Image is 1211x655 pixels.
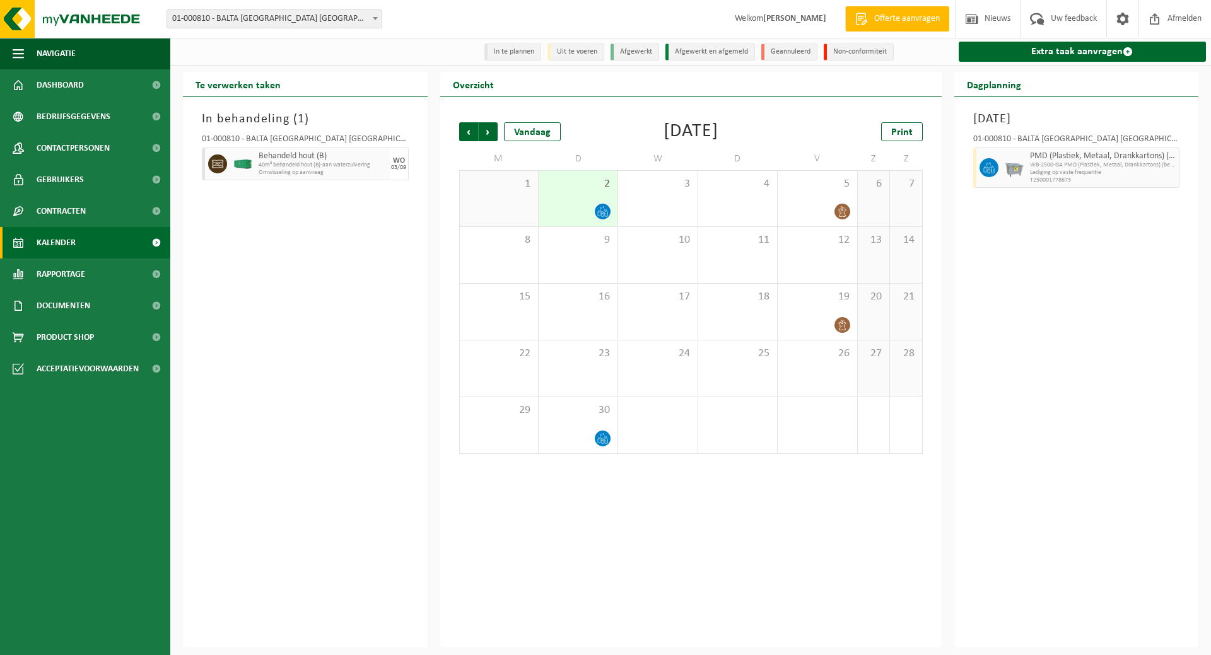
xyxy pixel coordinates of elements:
a: Extra taak aanvragen [959,42,1207,62]
td: M [459,148,539,170]
span: Navigatie [37,38,76,69]
span: 1 [298,113,305,125]
span: Product Shop [37,322,94,353]
span: Documenten [37,290,90,322]
span: 12 [784,233,850,247]
td: Z [858,148,890,170]
span: 22 [466,347,532,361]
img: HK-XC-40-GN-00 [233,159,252,169]
span: Behandeld hout (B) [259,151,387,161]
span: Contactpersonen [37,132,110,164]
span: 18 [705,290,771,304]
span: 8 [466,233,532,247]
span: 19 [784,290,850,304]
span: 9 [545,233,611,247]
li: Geannuleerd [761,43,817,61]
span: 29 [466,403,532,417]
li: Uit te voeren [547,43,604,61]
span: 25 [705,347,771,361]
span: Omwisseling op aanvraag [259,169,387,177]
li: In te plannen [484,43,541,61]
span: 2 [545,177,611,191]
span: Rapportage [37,258,85,290]
span: 1 [466,177,532,191]
span: Gebruikers [37,164,84,195]
span: Lediging op vaste frequentie [1030,169,1176,177]
span: 28 [896,347,915,361]
h2: Overzicht [440,72,506,96]
span: 01-000810 - BALTA OUDENAARDE NV - OUDENAARDE [167,9,382,28]
td: D [698,148,778,170]
a: Print [881,122,923,141]
span: 13 [864,233,883,247]
span: Print [891,127,913,137]
span: 20 [864,290,883,304]
span: PMD (Plastiek, Metaal, Drankkartons) (bedrijven) [1030,151,1176,161]
span: 14 [896,233,915,247]
span: 21 [896,290,915,304]
img: WB-2500-GAL-GY-01 [1005,158,1024,177]
div: 03/09 [391,165,406,171]
li: Non-conformiteit [824,43,894,61]
span: 17 [624,290,691,304]
span: 40m³ behandeld hout (B)-aan waterzuivering [259,161,387,169]
div: Vandaag [504,122,561,141]
span: Dashboard [37,69,84,101]
span: 6 [864,177,883,191]
div: [DATE] [664,122,718,141]
span: T250001778673 [1030,177,1176,184]
span: 3 [624,177,691,191]
h2: Dagplanning [954,72,1034,96]
td: D [539,148,618,170]
span: WB-2500-GA PMD (Plastiek, Metaal, Drankkartons) (bedrijven) [1030,161,1176,169]
span: Acceptatievoorwaarden [37,353,139,385]
span: 5 [784,177,850,191]
span: 4 [705,177,771,191]
div: WO [393,157,405,165]
h2: Te verwerken taken [183,72,293,96]
span: 26 [784,347,850,361]
span: 23 [545,347,611,361]
div: 01-000810 - BALTA [GEOGRAPHIC_DATA] [GEOGRAPHIC_DATA] - [GEOGRAPHIC_DATA] [973,135,1180,148]
td: V [778,148,857,170]
span: Kalender [37,227,76,258]
span: Bedrijfsgegevens [37,101,110,132]
span: 01-000810 - BALTA OUDENAARDE NV - OUDENAARDE [167,10,382,28]
span: 15 [466,290,532,304]
a: Offerte aanvragen [845,6,949,32]
td: W [618,148,698,170]
span: 27 [864,347,883,361]
h3: In behandeling ( ) [202,110,409,129]
span: 11 [705,233,771,247]
span: 7 [896,177,915,191]
li: Afgewerkt [611,43,659,61]
span: Vorige [459,122,478,141]
span: Contracten [37,195,86,227]
span: 10 [624,233,691,247]
span: 30 [545,403,611,417]
div: 01-000810 - BALTA [GEOGRAPHIC_DATA] [GEOGRAPHIC_DATA] - [GEOGRAPHIC_DATA] [202,135,409,148]
span: Offerte aanvragen [871,13,943,25]
span: Volgende [479,122,498,141]
td: Z [890,148,922,170]
span: 16 [545,290,611,304]
span: 24 [624,347,691,361]
h3: [DATE] [973,110,1180,129]
li: Afgewerkt en afgemeld [665,43,755,61]
strong: [PERSON_NAME] [763,14,826,23]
